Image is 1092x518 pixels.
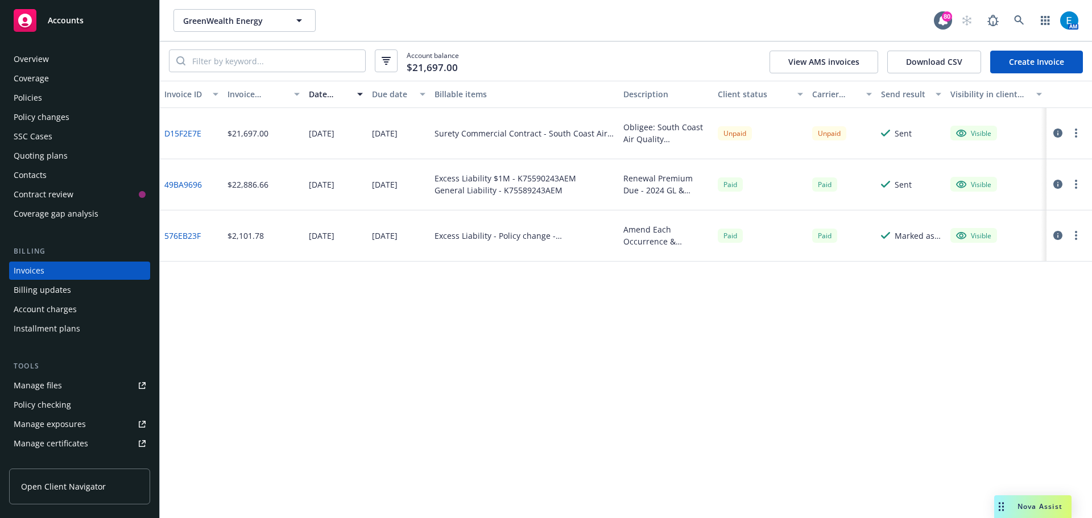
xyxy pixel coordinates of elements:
a: Contacts [9,166,150,184]
div: Description [623,88,709,100]
a: 49BA9696 [164,179,202,190]
a: Manage files [9,376,150,395]
div: Paid [718,177,743,192]
div: Sent [895,179,912,190]
div: Visible [956,179,991,189]
div: Sent [895,127,912,139]
button: Nova Assist [994,495,1072,518]
div: Billable items [435,88,614,100]
button: Carrier status [808,81,877,108]
button: Description [619,81,713,108]
div: Due date [372,88,413,100]
div: Date issued [309,88,350,100]
div: 80 [942,11,952,22]
div: $22,886.66 [227,179,268,190]
div: Send result [881,88,929,100]
div: General Liability - K75589243AEM [435,184,576,196]
img: photo [1060,11,1078,30]
a: Policy changes [9,108,150,126]
div: Drag to move [994,495,1008,518]
button: Client status [713,81,808,108]
a: Account charges [9,300,150,318]
button: Download CSV [887,51,981,73]
div: Visibility in client dash [950,88,1029,100]
div: Account charges [14,300,77,318]
button: Invoice amount [223,81,305,108]
div: SSC Cases [14,127,52,146]
a: Quoting plans [9,147,150,165]
div: Invoice amount [227,88,288,100]
button: Due date [367,81,431,108]
div: Paid [812,229,837,243]
div: Manage certificates [14,434,88,453]
a: Billing updates [9,281,150,299]
div: Visible [956,128,991,138]
div: Amend Each Occurrence & Aggregate limit to $2,000,000 for Excess Liability [623,223,709,247]
div: Billing [9,246,150,257]
div: [DATE] [372,127,398,139]
a: Installment plans [9,320,150,338]
div: Unpaid [812,126,846,140]
div: Marked as sent [895,230,941,242]
div: [DATE] [309,230,334,242]
a: Search [1008,9,1031,32]
div: Coverage [14,69,49,88]
a: Start snowing [955,9,978,32]
a: Create Invoice [990,51,1083,73]
div: [DATE] [309,179,334,190]
span: Open Client Navigator [21,480,106,492]
div: Quoting plans [14,147,68,165]
input: Filter by keyword... [185,50,365,72]
button: Date issued [304,81,367,108]
div: Policy checking [14,396,71,414]
span: Accounts [48,16,84,25]
button: Invoice ID [160,81,223,108]
button: Billable items [430,81,619,108]
div: Invoices [14,262,44,280]
a: Accounts [9,5,150,36]
div: Unpaid [718,126,752,140]
a: Overview [9,50,150,68]
div: Contract review [14,185,73,204]
span: Paid [718,229,743,243]
div: Excess Liability $1M - K75590243AEM [435,172,576,184]
button: Visibility in client dash [946,81,1046,108]
a: Policies [9,89,150,107]
div: Tools [9,360,150,372]
a: Policy checking [9,396,150,414]
div: Billing updates [14,281,71,299]
button: View AMS invoices [770,51,878,73]
div: Invoice ID [164,88,206,100]
a: D15F2E7E [164,127,201,139]
svg: Search [176,56,185,65]
div: Policy changes [14,108,69,126]
div: Renewal Premium Due - 2024 GL & Excess Liability - Newfront Insurance [623,172,709,196]
div: [DATE] [309,127,334,139]
a: 576EB23F [164,230,201,242]
button: GreenWealth Energy [173,9,316,32]
div: Client status [718,88,791,100]
div: Visible [956,230,991,241]
div: [DATE] [372,230,398,242]
div: Carrier status [812,88,860,100]
div: Overview [14,50,49,68]
a: SSC Cases [9,127,150,146]
div: Manage exposures [14,415,86,433]
a: Manage exposures [9,415,150,433]
div: $2,101.78 [227,230,264,242]
div: Surety Commercial Contract - South Coast Air Quality Mngmt - 070221785 [435,127,614,139]
a: Coverage [9,69,150,88]
div: [DATE] [372,179,398,190]
a: Contract review [9,185,150,204]
span: Nova Assist [1017,502,1062,511]
button: Send result [876,81,946,108]
a: Coverage gap analysis [9,205,150,223]
div: Policies [14,89,42,107]
div: Manage claims [14,454,71,472]
div: Paid [812,177,837,192]
div: Coverage gap analysis [14,205,98,223]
